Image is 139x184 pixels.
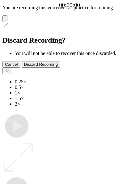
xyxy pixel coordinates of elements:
button: Discard Recording [22,61,61,68]
li: 0.25× [15,79,137,85]
li: 0.5× [15,85,137,90]
button: 1× [2,68,12,74]
span: 1 [5,69,7,73]
li: 1.5× [15,96,137,101]
button: Cancel [2,61,20,68]
li: You will not be able to recover this once discarded. [15,51,137,56]
li: 2× [15,101,137,107]
h2: Discard Recording? [2,36,137,44]
a: 00:00:00 [59,2,80,9]
p: You are recording this voiceover as practice for training [2,5,137,10]
li: 1× [15,90,137,96]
